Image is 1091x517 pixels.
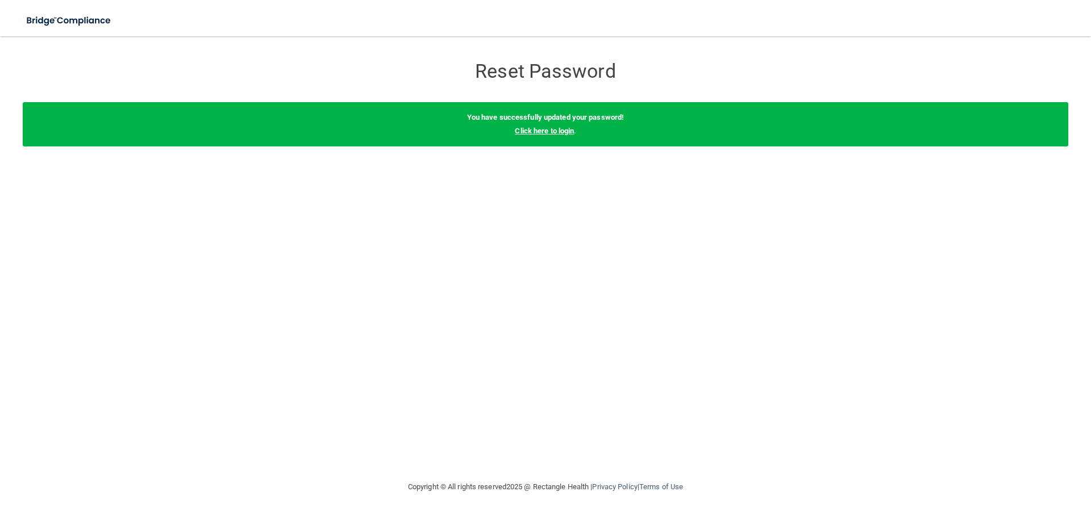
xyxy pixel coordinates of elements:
a: Privacy Policy [592,482,637,491]
a: Terms of Use [639,482,683,491]
a: Click here to login [515,127,574,135]
b: You have successfully updated your password! [467,113,624,121]
iframe: Drift Widget Chat Controller [894,436,1077,482]
h3: Reset Password [338,61,753,82]
div: Copyright © All rights reserved 2025 @ Rectangle Health | | [338,469,753,505]
img: bridge_compliance_login_screen.278c3ca4.svg [17,9,122,32]
div: . [23,102,1068,146]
